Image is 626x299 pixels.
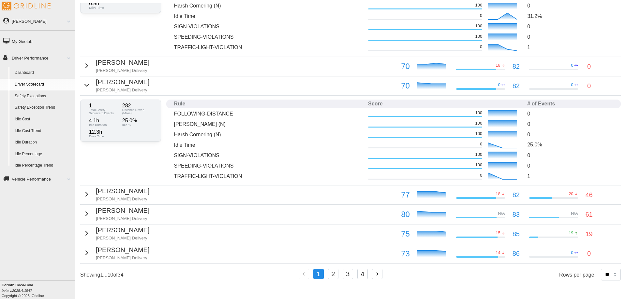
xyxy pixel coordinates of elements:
p: 46 [585,190,592,200]
span: 25.0 % [527,142,542,147]
a: Dashboard [12,67,75,79]
p: [PERSON_NAME] [96,245,149,255]
p: [PERSON_NAME] Delivery [96,68,149,74]
p: 1 [89,103,119,108]
p: N/A [571,211,578,216]
p: 25.0 % [122,118,152,123]
img: Gridline [2,2,51,10]
a: Idle Cost Trend [12,125,75,137]
p: [PERSON_NAME] (N) [174,120,363,128]
p: 100 [475,110,482,116]
p: 0 [527,131,613,138]
p: 77 [383,189,410,201]
p: 82 [513,61,520,72]
p: Idle Duration [89,123,119,127]
p: Idle Time [174,141,363,149]
p: 82 [513,190,520,200]
p: 0 [498,82,500,88]
p: [PERSON_NAME] [96,186,149,196]
p: N/A [498,211,505,216]
button: [PERSON_NAME][PERSON_NAME] Delivery [83,245,149,261]
button: 2 [328,269,338,279]
p: 0 [587,249,591,259]
p: Harsh Cornering (N) [174,131,363,138]
button: [PERSON_NAME][PERSON_NAME] Delivery [83,225,149,241]
p: Idle % [122,123,152,127]
p: [PERSON_NAME] Delivery [96,87,149,93]
a: Safety Exceptions [12,90,75,102]
p: 75 [383,228,410,240]
p: 0 [480,44,482,50]
th: # of Events [525,100,616,108]
p: 18 [496,62,500,68]
p: 100 [475,2,482,8]
p: 0 [527,33,613,41]
p: 20 [569,191,573,197]
p: 100 [475,152,482,157]
p: 86 [513,249,520,259]
p: 0 [480,172,482,178]
p: SIGN-VIOLATIONS [174,23,363,30]
p: Total Safety Scorecard Events [89,108,119,115]
p: 19 [585,229,592,239]
p: 61 [585,210,592,220]
p: [PERSON_NAME] Delivery [96,255,149,261]
p: 100 [475,34,482,39]
p: 0 [571,62,573,68]
p: 1 [527,44,613,51]
th: Score [365,100,525,108]
p: 82 [513,81,520,91]
p: Distance Driven (Miles) [122,108,152,115]
p: 85 [513,229,520,239]
div: Copyright © 2025, Gridline [2,282,75,298]
p: [PERSON_NAME] [96,206,149,216]
b: Corinth Coca-Cola [2,283,33,287]
p: [PERSON_NAME] Delivery [96,235,149,241]
p: 14 [496,250,500,256]
p: 0 [480,141,482,147]
p: FOLLOWING-DISTANCE [174,110,363,117]
p: Drive Time [89,135,119,138]
p: 70 [383,60,410,73]
a: Idle Percentage [12,148,75,160]
th: Rule [171,100,365,108]
p: 0 [527,120,613,128]
a: Safety Exception Trend [12,102,75,114]
p: Rows per page: [559,271,596,279]
p: [PERSON_NAME] [96,77,149,87]
p: [PERSON_NAME] [96,225,149,235]
p: 0 [527,110,613,117]
button: [PERSON_NAME][PERSON_NAME] Delivery [83,77,149,93]
button: [PERSON_NAME][PERSON_NAME] Delivery [83,206,149,222]
p: 83 [513,210,520,220]
button: 4 [357,269,368,279]
p: 4.1 h [89,118,119,123]
p: SPEEDING-VIOLATIONS [174,162,363,170]
span: 31.2 % [527,13,542,19]
p: 100 [475,23,482,29]
p: [PERSON_NAME] [96,58,149,68]
button: 3 [343,269,353,279]
p: 0 [587,81,591,91]
p: 100 [475,131,482,137]
p: 18 [496,191,500,197]
p: Showing 1 ... 10 of 34 [80,271,124,279]
button: [PERSON_NAME][PERSON_NAME] Delivery [83,186,149,202]
a: Driver Scorecard [12,79,75,90]
p: SIGN-VIOLATIONS [174,152,363,159]
p: 0 [571,82,573,88]
p: [PERSON_NAME] Delivery [96,216,149,222]
a: Idle Cost [12,114,75,125]
p: 73 [383,248,410,260]
p: 0 [527,152,613,159]
a: Idle Percentage Trend [12,160,75,171]
p: 0 [587,61,591,72]
p: 12.3 h [89,129,119,135]
p: 0 [480,13,482,19]
p: 1 [527,172,613,180]
p: TRAFFIC-LIGHT-VIOLATION [174,44,363,51]
p: [PERSON_NAME] Delivery [96,196,149,202]
p: 19 [569,230,573,236]
button: 1 [313,269,324,279]
i: beta v.2025.4.1947 [2,289,32,292]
